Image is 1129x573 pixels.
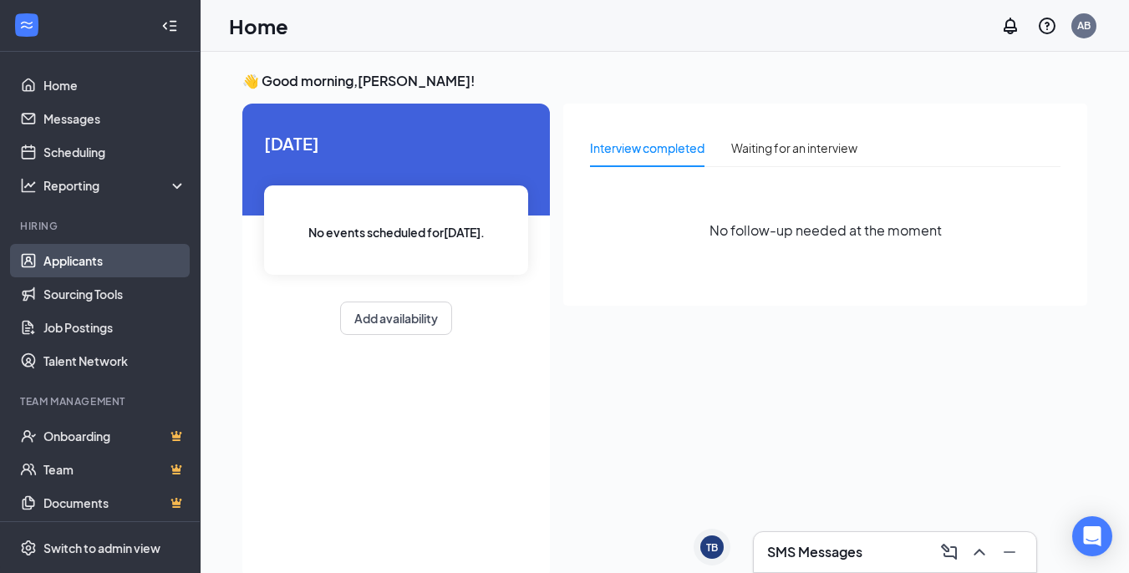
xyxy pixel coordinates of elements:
a: DocumentsCrown [43,486,186,520]
span: No follow-up needed at the moment [709,220,942,241]
button: Minimize [996,539,1023,565]
div: Interview completed [590,139,704,157]
svg: WorkstreamLogo [18,17,35,33]
div: AB [1077,18,1091,33]
a: Home [43,68,186,102]
svg: ChevronUp [969,542,989,562]
a: Talent Network [43,344,186,378]
svg: Collapse [161,18,178,34]
svg: ComposeMessage [939,542,959,562]
span: [DATE] [264,130,528,156]
svg: Notifications [1000,16,1020,36]
div: Hiring [20,219,183,233]
button: ComposeMessage [936,539,963,565]
h3: SMS Messages [767,543,862,561]
div: Team Management [20,394,183,408]
a: Sourcing Tools [43,277,186,311]
div: Reporting [43,177,187,194]
svg: Settings [20,540,37,556]
a: Scheduling [43,135,186,169]
span: No events scheduled for [DATE] . [308,223,485,241]
a: Job Postings [43,311,186,344]
a: Messages [43,102,186,135]
div: Switch to admin view [43,540,160,556]
svg: QuestionInfo [1037,16,1057,36]
div: TB [706,540,718,555]
button: Add availability [340,302,452,335]
div: Open Intercom Messenger [1072,516,1112,556]
svg: Analysis [20,177,37,194]
svg: Minimize [999,542,1020,562]
a: Applicants [43,244,186,277]
a: TeamCrown [43,453,186,486]
h1: Home [229,12,288,40]
a: OnboardingCrown [43,419,186,453]
h3: 👋 Good morning, [PERSON_NAME] ! [242,72,1087,90]
button: ChevronUp [966,539,993,565]
div: Waiting for an interview [731,139,857,157]
a: SurveysCrown [43,520,186,553]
